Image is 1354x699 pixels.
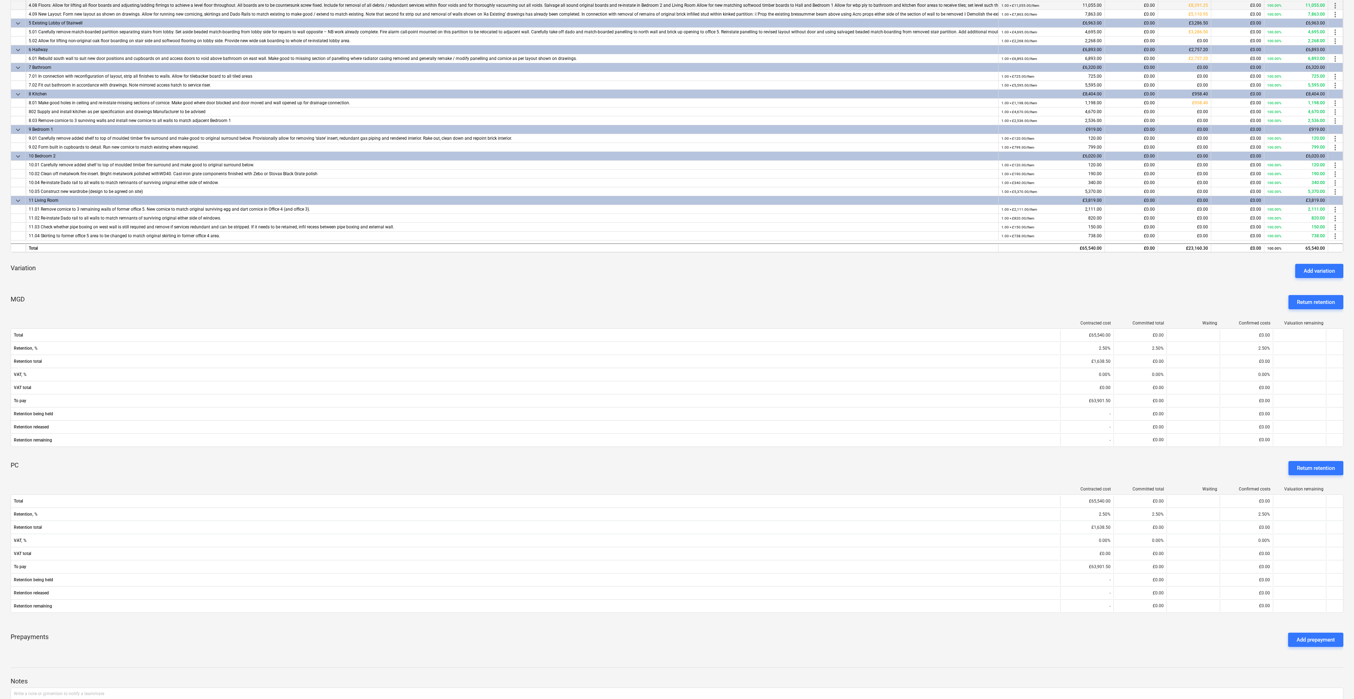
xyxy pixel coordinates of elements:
small: 1.00 × £5,595.00 / Item [1001,83,1037,87]
div: 5,595.00 [1267,81,1325,90]
div: £0.00 [1211,152,1264,161]
span: £0.00 [1197,224,1208,229]
small: 1.00 × £120.00 / Item [1001,137,1034,140]
div: 820.00 [1267,214,1325,223]
div: £0.00 [1158,196,1211,205]
div: £0.00 [1220,382,1273,393]
span: keyboard_arrow_down [14,196,22,205]
div: 2,536.00 [1001,116,1102,125]
div: £0.00 [1105,45,1158,54]
div: 9.01 Carefully remove added shelf to top of moulded timber fire surround and make good to origina... [29,134,995,143]
span: £0.00 [1197,74,1208,79]
div: £1,638.50 [1060,356,1113,367]
small: 1.00 × £7,863.00 / Item [1001,12,1037,16]
span: more_vert [1331,214,1339,223]
span: £0.00 [1197,136,1208,141]
span: £0.00 [1144,12,1155,17]
span: £0.00 [1144,207,1155,212]
span: more_vert [1331,134,1339,143]
button: Return retention [1288,295,1343,309]
div: £0.00 [1105,90,1158,99]
small: 100.00% [1267,246,1281,250]
div: 4,670.00 [1001,107,1102,116]
span: £0.00 [1144,29,1155,34]
div: Waiting [1170,321,1217,326]
div: £65,540.00 [1060,329,1113,341]
div: £0.00 [1113,421,1167,433]
div: £0.00 [1220,561,1273,572]
div: 0.00% [1220,535,1273,546]
div: £919.00 [1264,125,1328,134]
small: 100.00% [1267,101,1281,105]
div: 0.00% [1113,535,1167,546]
div: 2.50% [1113,343,1167,354]
div: £0.00 [1113,495,1167,507]
span: more_vert [1331,72,1339,81]
div: £0.00 [1113,356,1167,367]
span: £0.00 [1250,233,1261,238]
div: £6,963.00 [1264,19,1328,28]
div: 820.00 [1001,214,1102,223]
small: 100.00% [1267,216,1281,220]
span: £0.00 [1250,216,1261,221]
div: 1,198.00 [1001,99,1102,107]
div: 9 Bedroom 1 [29,125,995,134]
small: 100.00% [1267,30,1281,34]
div: £23,160.30 [1158,243,1211,252]
span: £0.00 [1250,56,1261,61]
button: Add variation [1295,264,1343,278]
div: 11.01 Remove cornice to 3 remaining walls of former office 5. New cornice to match original survi... [29,205,995,214]
span: £0.00 [1197,38,1208,43]
div: 799.00 [1001,143,1102,152]
div: 799.00 [1267,143,1325,152]
div: 340.00 [1001,178,1102,187]
span: £0.00 [1250,118,1261,123]
div: - [1060,574,1113,586]
div: £0.00 [1113,587,1167,599]
span: £0.00 [1250,136,1261,141]
div: £3,819.00 [999,196,1105,205]
div: £0.00 [1220,587,1273,599]
span: more_vert [1331,161,1339,170]
div: 11,055.00 [1267,1,1325,10]
span: £0.00 [1144,118,1155,123]
div: 2,111.00 [1267,205,1325,214]
div: £0.00 [1105,152,1158,161]
span: £0.00 [1197,233,1208,238]
span: £0.00 [1250,109,1261,114]
div: 340.00 [1267,178,1325,187]
small: 1.00 × £2,536.00 / Item [1001,119,1037,123]
small: 1.00 × £120.00 / Item [1001,163,1034,167]
span: £0.00 [1144,162,1155,167]
div: £6,020.00 [1264,152,1328,161]
div: £0.00 [1158,63,1211,72]
span: £8,291.25 [1189,3,1208,8]
div: 65,540.00 [1267,244,1325,253]
div: Committed total [1117,321,1164,326]
div: £0.00 [1105,125,1158,134]
small: 100.00% [1267,145,1281,149]
div: £0.00 [1211,90,1264,99]
div: 6,893.00 [1267,54,1325,63]
span: more_vert [1331,179,1339,187]
span: more_vert [1331,223,1339,232]
div: 8 Kitchen [29,90,995,99]
div: 190.00 [1267,170,1325,178]
span: £958.40 [1192,100,1208,105]
div: - [1060,587,1113,599]
small: 1.00 × £190.00 / Item [1001,172,1034,176]
div: £0.00 [1105,243,1158,252]
div: 4,670.00 [1267,107,1325,116]
div: 150.00 [1001,223,1102,232]
div: 6.01 Rebuild south wall to suit new door positions and cupboards on and access doors to void abov... [29,54,995,63]
div: £6,893.00 [999,45,1105,54]
button: Return retention [1288,461,1343,475]
div: 0.00% [1220,369,1273,380]
div: £0.00 [1220,329,1273,341]
div: £0.00 [1211,63,1264,72]
div: 9.02 Form built in cupboards to detail. Run new cornice to match existing where required. [29,143,995,152]
button: Add prepayment [1288,633,1343,647]
span: £0.00 [1144,224,1155,229]
div: £2,757.20 [1158,45,1211,54]
div: 1,198.00 [1267,99,1325,107]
